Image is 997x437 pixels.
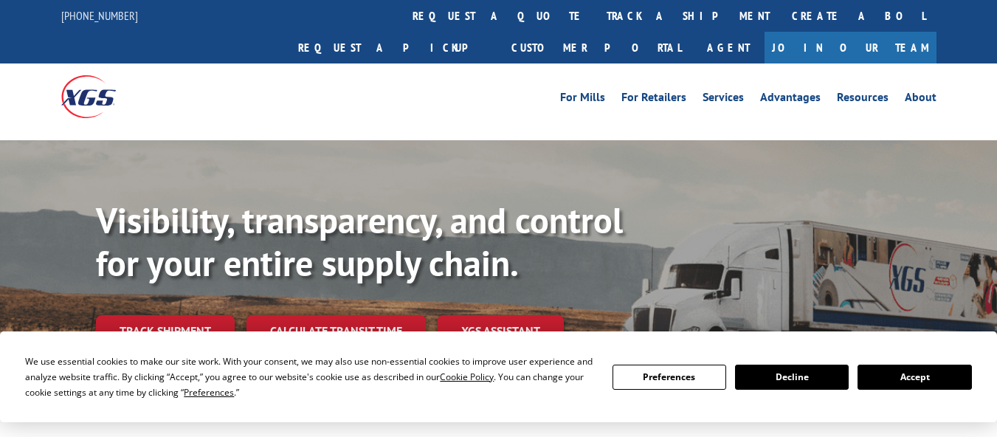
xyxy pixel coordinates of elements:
[25,354,594,400] div: We use essential cookies to make our site work. With your consent, we may also use non-essential ...
[692,32,765,63] a: Agent
[96,315,235,346] a: Track shipment
[500,32,692,63] a: Customer Portal
[96,197,623,286] b: Visibility, transparency, and control for your entire supply chain.
[613,365,726,390] button: Preferences
[438,315,564,347] a: XGS ASSISTANT
[858,365,971,390] button: Accept
[837,92,889,108] a: Resources
[560,92,605,108] a: For Mills
[760,92,821,108] a: Advantages
[61,8,138,23] a: [PHONE_NUMBER]
[287,32,500,63] a: Request a pickup
[735,365,849,390] button: Decline
[765,32,936,63] a: Join Our Team
[905,92,936,108] a: About
[184,386,234,399] span: Preferences
[703,92,744,108] a: Services
[246,315,426,347] a: Calculate transit time
[621,92,686,108] a: For Retailers
[440,371,494,383] span: Cookie Policy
